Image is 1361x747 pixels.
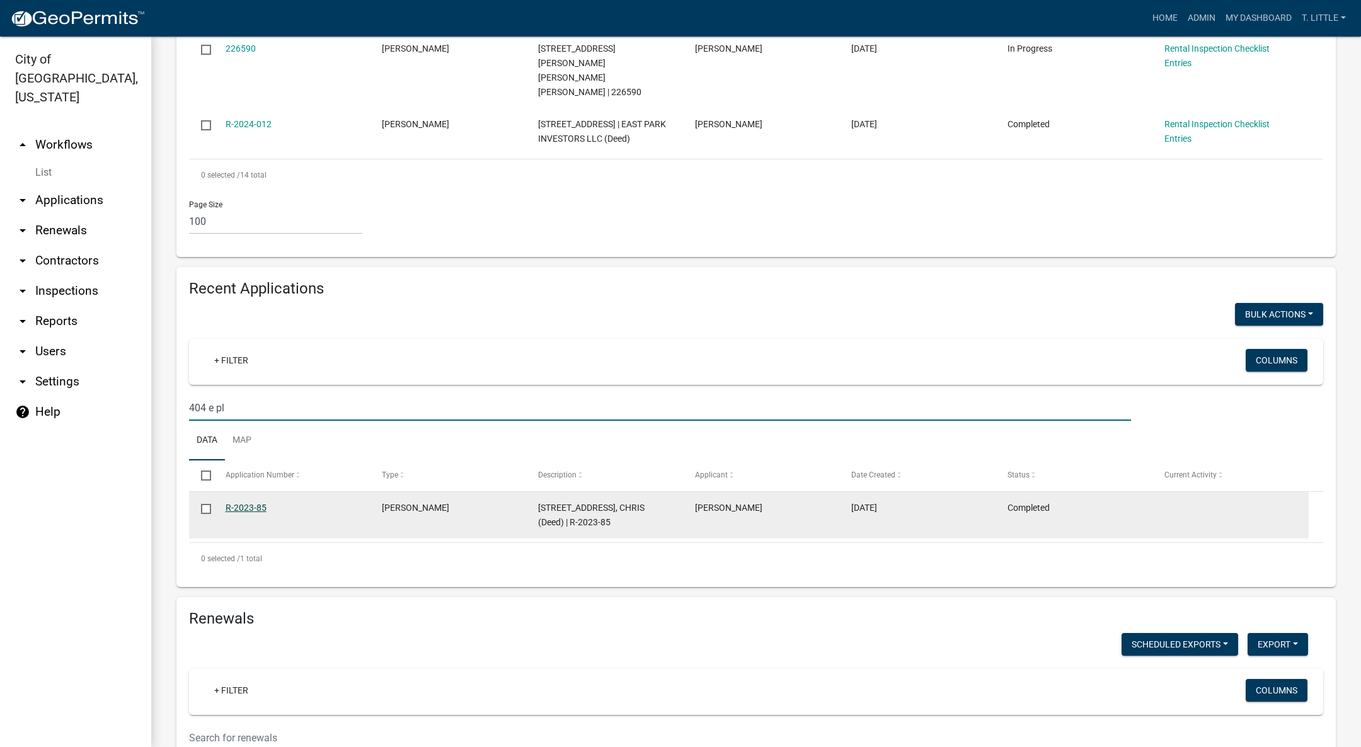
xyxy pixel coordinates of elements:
[851,43,877,54] span: 02/27/2024
[538,119,666,144] span: 813 N 14TH ST | EAST PARK INVESTORS LLC (Deed)
[1164,43,1270,68] a: Rental Inspection Checklist Entries
[538,470,577,479] span: Description
[382,503,449,513] span: Rental Registration
[1008,503,1050,513] span: Completed
[538,43,641,96] span: 509 W 2ND AVE | DOWNEY, GARY G/JILL M (Deed) | 226590
[695,503,762,513] span: Chris Kosman
[370,460,526,491] datatable-header-cell: Type
[1152,460,1309,491] datatable-header-cell: Current Activity
[225,421,259,461] a: Map
[1008,470,1030,479] span: Status
[695,43,762,54] span: Gary Downey
[851,119,877,129] span: 07/01/2022
[15,253,30,268] i: arrow_drop_down
[1220,6,1297,30] a: My Dashboard
[526,460,682,491] datatable-header-cell: Description
[15,314,30,329] i: arrow_drop_down
[189,280,1323,298] h4: Recent Applications
[189,460,213,491] datatable-header-cell: Select
[1122,633,1238,656] button: Scheduled Exports
[15,283,30,299] i: arrow_drop_down
[204,679,258,702] a: + Filter
[1248,633,1308,656] button: Export
[15,374,30,389] i: arrow_drop_down
[213,460,369,491] datatable-header-cell: Application Number
[382,470,398,479] span: Type
[189,610,1323,628] h4: Renewals
[1008,43,1052,54] span: In Progress
[1164,119,1270,144] a: Rental Inspection Checklist Entries
[189,159,1323,191] div: 14 total
[851,503,877,513] span: 03/13/2023
[201,554,240,563] span: 0 selected /
[1008,119,1050,129] span: Completed
[1246,679,1307,702] button: Columns
[189,543,1323,574] div: 1 total
[226,503,267,513] a: R-2023-85
[683,460,839,491] datatable-header-cell: Applicant
[851,470,895,479] span: Date Created
[1297,6,1351,30] a: T. Little
[1164,470,1217,479] span: Current Activity
[204,349,258,372] a: + Filter
[15,223,30,238] i: arrow_drop_down
[695,470,728,479] span: Applicant
[201,171,240,180] span: 0 selected /
[1147,6,1183,30] a: Home
[382,119,449,129] span: Rental Registration
[382,43,449,54] span: Rental Registration
[226,43,256,54] a: 226590
[15,137,30,152] i: arrow_drop_up
[839,460,996,491] datatable-header-cell: Date Created
[1183,6,1220,30] a: Admin
[189,421,225,461] a: Data
[1246,349,1307,372] button: Columns
[695,119,762,129] span: ROBERT DUBANSKY
[226,470,294,479] span: Application Number
[226,119,272,129] a: R-2024-012
[1235,303,1323,326] button: Bulk Actions
[538,503,645,527] span: 404 E PLAINVIEW AVE | KOSMAN, CHRIS (Deed) | R-2023-85
[996,460,1152,491] datatable-header-cell: Status
[15,193,30,208] i: arrow_drop_down
[15,404,30,419] i: help
[15,344,30,359] i: arrow_drop_down
[189,395,1131,421] input: Search for applications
